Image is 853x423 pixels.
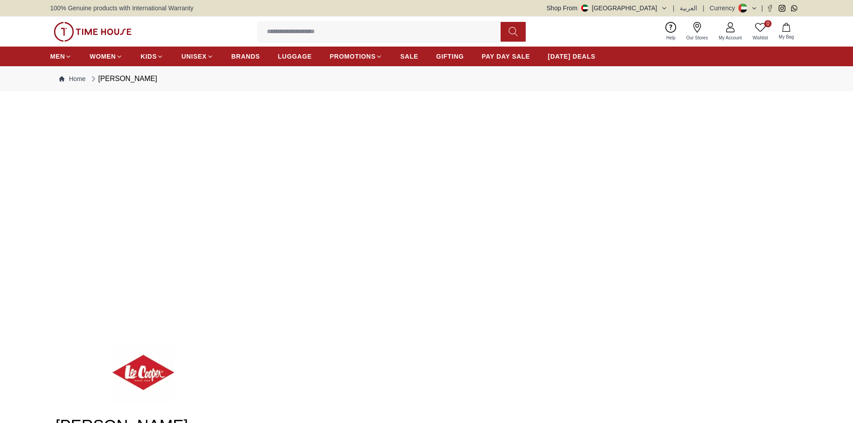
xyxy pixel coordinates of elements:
[661,20,681,43] a: Help
[663,34,679,41] span: Help
[50,4,193,13] span: 100% Genuine products with International Warranty
[278,52,312,61] span: LUGGAGE
[683,34,712,41] span: Our Stores
[749,34,772,41] span: Wishlist
[59,74,86,83] a: Home
[775,34,797,40] span: My Bag
[50,48,72,64] a: MEN
[330,52,376,61] span: PROMOTIONS
[112,342,174,403] img: ...
[779,5,785,12] a: Instagram
[400,48,418,64] a: SALE
[715,34,746,41] span: My Account
[181,52,206,61] span: UNISEX
[141,52,157,61] span: KIDS
[141,48,163,64] a: KIDS
[773,21,799,42] button: My Bag
[761,4,763,13] span: |
[181,48,213,64] a: UNISEX
[680,4,697,13] button: العربية
[703,4,704,13] span: |
[548,48,596,64] a: [DATE] DEALS
[89,73,157,84] div: [PERSON_NAME]
[90,52,116,61] span: WOMEN
[547,4,668,13] button: Shop From[GEOGRAPHIC_DATA]
[581,4,588,12] img: United Arab Emirates
[50,52,65,61] span: MEN
[400,52,418,61] span: SALE
[482,52,530,61] span: PAY DAY SALE
[710,4,739,13] div: Currency
[231,52,260,61] span: BRANDS
[436,48,464,64] a: GIFTING
[330,48,382,64] a: PROMOTIONS
[278,48,312,64] a: LUGGAGE
[681,20,713,43] a: Our Stores
[231,48,260,64] a: BRANDS
[50,100,803,363] img: ...
[436,52,464,61] span: GIFTING
[90,48,123,64] a: WOMEN
[767,5,773,12] a: Facebook
[548,52,596,61] span: [DATE] DEALS
[673,4,675,13] span: |
[50,66,803,91] nav: Breadcrumb
[747,20,773,43] a: 0Wishlist
[791,5,797,12] a: Whatsapp
[482,48,530,64] a: PAY DAY SALE
[54,22,132,42] img: ...
[764,20,772,27] span: 0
